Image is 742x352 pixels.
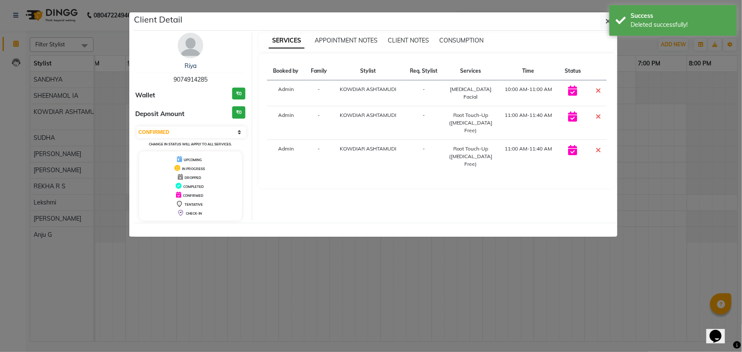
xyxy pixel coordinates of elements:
span: IN PROGRESS [182,167,205,171]
h3: ₹0 [232,106,245,119]
span: Wallet [136,91,156,100]
span: Deposit Amount [136,109,185,119]
span: COMPLETED [183,185,204,189]
td: - [305,106,333,140]
th: Status [559,62,587,80]
td: Admin [267,140,305,173]
span: KOWDIAR ASHTAMUDI [340,112,397,118]
th: Services [444,62,498,80]
td: 11:00 AM-11:40 AM [498,106,559,140]
td: - [404,106,443,140]
td: - [404,80,443,106]
td: - [404,140,443,173]
h5: Client Detail [134,13,183,26]
td: Admin [267,106,305,140]
div: Success [631,11,731,20]
img: avatar [178,33,203,58]
a: Riya [185,62,196,70]
span: KOWDIAR ASHTAMUDI [340,86,397,92]
th: Time [498,62,559,80]
span: APPOINTMENT NOTES [315,37,378,44]
td: - [305,80,333,106]
span: SERVICES [269,33,304,48]
h3: ₹0 [232,88,245,100]
div: Root Touch-Up ([MEDICAL_DATA] Free) [449,145,493,168]
iframe: chat widget [706,318,733,343]
td: 10:00 AM-11:00 AM [498,80,559,106]
span: CLIENT NOTES [388,37,429,44]
span: KOWDIAR ASHTAMUDI [340,145,397,152]
td: Admin [267,80,305,106]
span: TENTATIVE [185,202,203,207]
div: Root Touch-Up ([MEDICAL_DATA] Free) [449,111,493,134]
th: Booked by [267,62,305,80]
th: Stylist [333,62,404,80]
small: Change in status will apply to all services. [149,142,232,146]
span: UPCOMING [184,158,202,162]
span: CHECK-IN [186,211,202,216]
span: CONFIRMED [183,193,203,198]
td: 11:00 AM-11:40 AM [498,140,559,173]
th: Req. Stylist [404,62,443,80]
div: Deleted successfully! [631,20,731,29]
th: Family [305,62,333,80]
span: DROPPED [185,176,201,180]
span: CONSUMPTION [439,37,483,44]
td: - [305,140,333,173]
div: [MEDICAL_DATA] Facial [449,85,493,101]
span: 9074914285 [173,76,208,83]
